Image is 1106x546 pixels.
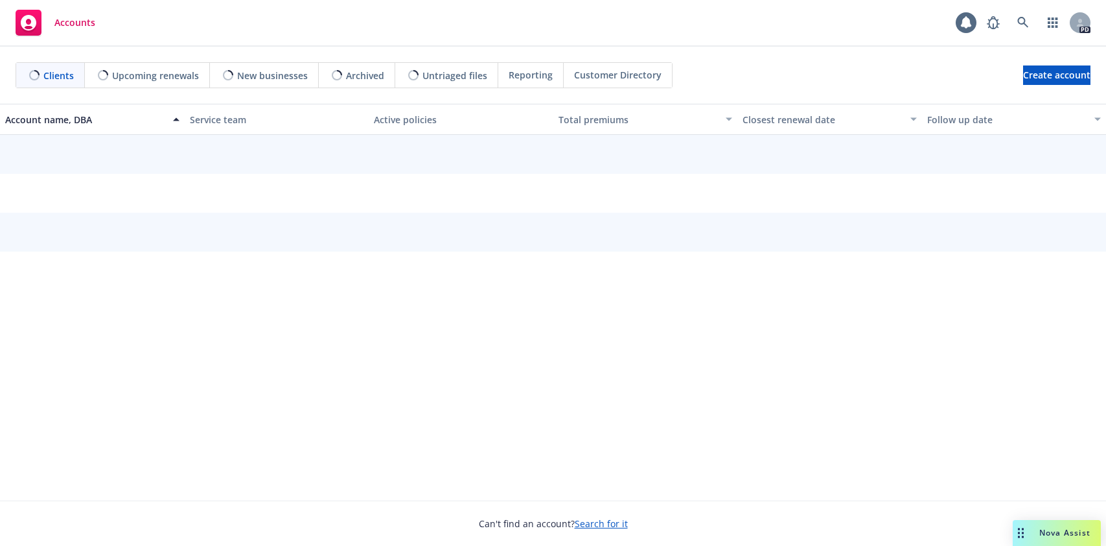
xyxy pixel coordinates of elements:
span: Clients [43,69,74,82]
span: Upcoming renewals [112,69,199,82]
a: Search [1010,10,1036,36]
button: Nova Assist [1013,520,1101,546]
span: Customer Directory [574,68,662,82]
span: Untriaged files [422,69,487,82]
button: Service team [185,104,369,135]
div: Follow up date [927,113,1087,126]
a: Accounts [10,5,100,41]
button: Active policies [369,104,553,135]
span: Archived [346,69,384,82]
div: Total premiums [559,113,719,126]
span: Create account [1023,63,1090,88]
div: Account name, DBA [5,113,165,126]
button: Total premiums [553,104,738,135]
span: Reporting [509,68,553,82]
span: Can't find an account? [479,517,628,530]
div: Service team [190,113,364,126]
span: New businesses [237,69,308,82]
span: Nova Assist [1039,527,1090,538]
div: Closest renewal date [743,113,903,126]
a: Search for it [575,517,628,530]
a: Switch app [1040,10,1066,36]
span: Accounts [54,18,95,28]
a: Report a Bug [980,10,1006,36]
div: Active policies [374,113,548,126]
div: Drag to move [1013,520,1029,546]
button: Closest renewal date [737,104,922,135]
a: Create account [1023,65,1090,85]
